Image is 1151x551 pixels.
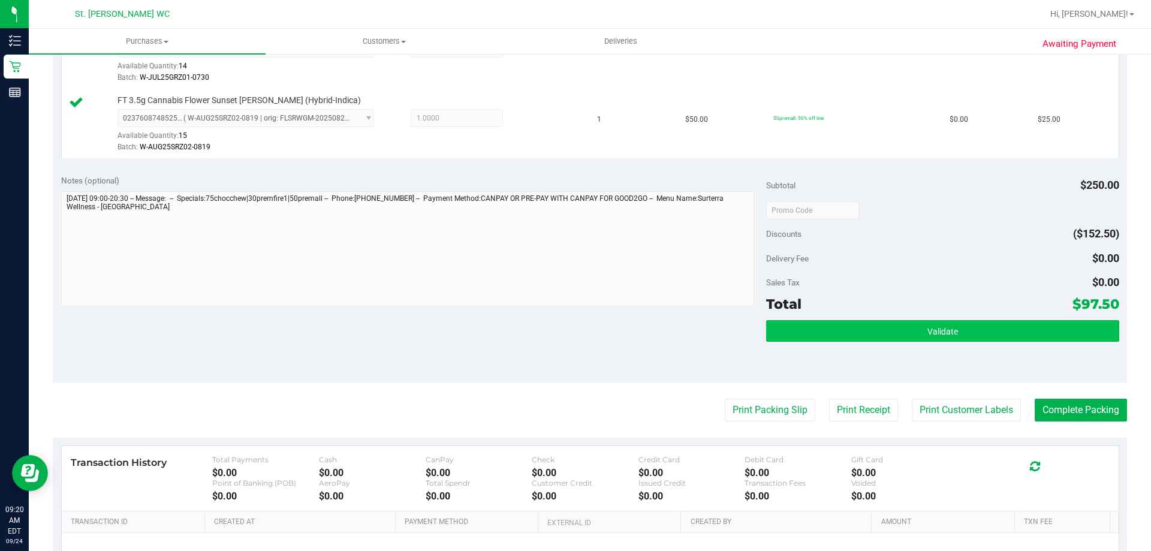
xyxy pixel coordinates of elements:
span: Purchases [29,36,266,47]
a: Transaction ID [71,517,200,527]
span: St. [PERSON_NAME] WC [75,9,170,19]
div: $0.00 [319,467,426,478]
button: Validate [766,320,1119,342]
span: Discounts [766,223,802,245]
span: Sales Tax [766,278,800,287]
span: Deliveries [588,36,653,47]
div: Cash [319,455,426,464]
div: Issued Credit [638,478,745,487]
div: $0.00 [745,467,851,478]
div: Check [532,455,638,464]
span: Subtotal [766,180,796,190]
inline-svg: Retail [9,61,21,73]
div: $0.00 [212,467,319,478]
button: Print Receipt [829,399,898,421]
span: $0.00 [1092,252,1119,264]
span: W-JUL25GRZ01-0730 [140,73,209,82]
div: AeroPay [319,478,426,487]
span: Awaiting Payment [1042,37,1116,51]
p: 09/24 [5,537,23,546]
div: Transaction Fees [745,478,851,487]
div: Available Quantity: [117,58,387,81]
div: Customer Credit [532,478,638,487]
th: External ID [538,511,680,533]
span: $25.00 [1038,114,1060,125]
span: $250.00 [1080,179,1119,191]
a: Txn Fee [1024,517,1105,527]
span: 50premall: 50% off line [773,115,824,121]
span: Batch: [117,143,138,151]
span: 1 [597,114,601,125]
a: Customers [266,29,502,54]
div: Gift Card [851,455,958,464]
span: FT 3.5g Cannabis Flower Sunset [PERSON_NAME] (Hybrid-Indica) [117,95,361,106]
span: ($152.50) [1073,227,1119,240]
a: Deliveries [502,29,739,54]
div: $0.00 [319,490,426,502]
span: $97.50 [1072,296,1119,312]
div: $0.00 [532,467,638,478]
span: Total [766,296,802,312]
div: $0.00 [851,467,958,478]
div: Debit Card [745,455,851,464]
div: $0.00 [532,490,638,502]
button: Print Customer Labels [912,399,1021,421]
span: Customers [266,36,502,47]
div: Total Payments [212,455,319,464]
div: $0.00 [638,467,745,478]
div: $0.00 [638,490,745,502]
a: Created At [214,517,390,527]
span: $50.00 [685,114,708,125]
a: Created By [691,517,867,527]
div: $0.00 [426,467,532,478]
div: Point of Banking (POB) [212,478,319,487]
div: Available Quantity: [117,127,387,150]
p: 09:20 AM EDT [5,504,23,537]
a: Purchases [29,29,266,54]
inline-svg: Reports [9,86,21,98]
span: W-AUG25SRZ02-0819 [140,143,210,151]
div: Voided [851,478,958,487]
div: CanPay [426,455,532,464]
span: $0.00 [1092,276,1119,288]
div: $0.00 [426,490,532,502]
input: Promo Code [766,201,859,219]
span: Hi, [PERSON_NAME]! [1050,9,1128,19]
a: Amount [881,517,1010,527]
span: Delivery Fee [766,254,809,263]
button: Complete Packing [1035,399,1127,421]
button: Print Packing Slip [725,399,815,421]
span: Batch: [117,73,138,82]
span: Notes (optional) [61,176,119,185]
div: $0.00 [745,490,851,502]
div: Total Spendr [426,478,532,487]
span: 15 [179,131,187,140]
span: $0.00 [950,114,968,125]
div: $0.00 [212,490,319,502]
div: Credit Card [638,455,745,464]
iframe: Resource center [12,455,48,491]
span: Validate [927,327,958,336]
span: 14 [179,62,187,70]
a: Payment Method [405,517,534,527]
div: $0.00 [851,490,958,502]
inline-svg: Inventory [9,35,21,47]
